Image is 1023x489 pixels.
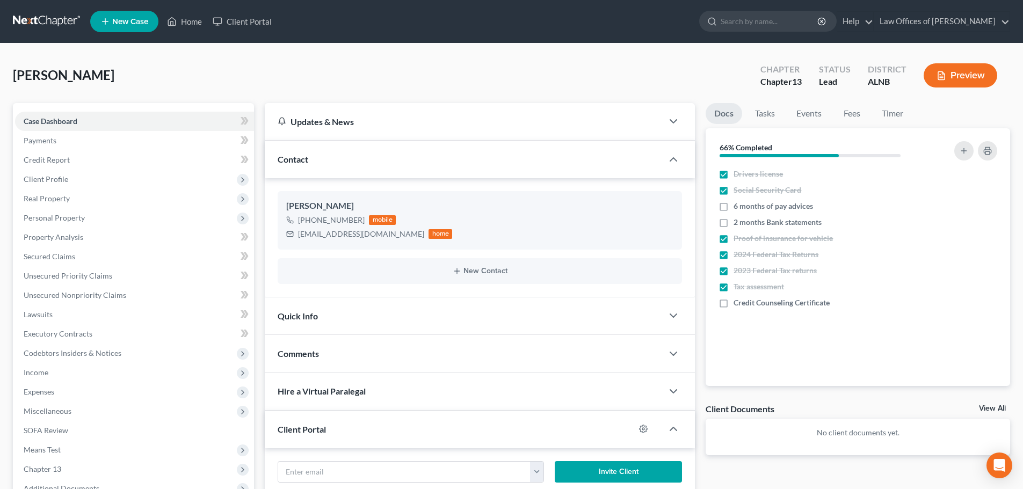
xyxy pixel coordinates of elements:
[15,131,254,150] a: Payments
[746,103,783,124] a: Tasks
[298,229,424,239] div: [EMAIL_ADDRESS][DOMAIN_NAME]
[734,217,822,228] span: 2 months Bank statements
[24,329,92,338] span: Executory Contracts
[15,112,254,131] a: Case Dashboard
[24,155,70,164] span: Credit Report
[837,12,873,31] a: Help
[278,348,319,359] span: Comments
[734,185,801,195] span: Social Security Card
[278,462,531,482] input: Enter email
[278,116,650,127] div: Updates & News
[760,63,802,76] div: Chapter
[819,76,851,88] div: Lead
[24,406,71,415] span: Miscellaneous
[555,461,683,483] button: Invite Client
[24,116,77,126] span: Case Dashboard
[24,213,85,222] span: Personal Property
[24,310,53,319] span: Lawsuits
[835,103,869,124] a: Fees
[734,297,830,308] span: Credit Counseling Certificate
[706,103,742,124] a: Docs
[720,143,772,152] strong: 66% Completed
[734,281,784,292] span: Tax assessment
[15,266,254,286] a: Unsecured Priority Claims
[979,405,1006,412] a: View All
[734,265,817,276] span: 2023 Federal Tax returns
[207,12,277,31] a: Client Portal
[15,421,254,440] a: SOFA Review
[278,154,308,164] span: Contact
[298,215,365,225] div: [PHONE_NUMBER]
[734,233,833,244] span: Proof of insurance for vehicle
[112,18,148,26] span: New Case
[15,247,254,266] a: Secured Claims
[24,136,56,145] span: Payments
[721,11,819,31] input: Search by name...
[792,76,802,86] span: 13
[162,12,207,31] a: Home
[15,150,254,170] a: Credit Report
[874,12,1010,31] a: Law Offices of [PERSON_NAME]
[24,445,61,454] span: Means Test
[286,200,673,213] div: [PERSON_NAME]
[24,290,126,300] span: Unsecured Nonpriority Claims
[734,169,783,179] span: Drivers license
[788,103,830,124] a: Events
[15,286,254,305] a: Unsecured Nonpriority Claims
[734,249,818,260] span: 2024 Federal Tax Returns
[24,348,121,357] span: Codebtors Insiders & Notices
[24,252,75,261] span: Secured Claims
[868,76,906,88] div: ALNB
[986,452,1012,478] div: Open Intercom Messenger
[429,229,452,239] div: home
[714,427,1002,438] p: No client documents yet.
[278,424,326,434] span: Client Portal
[760,76,802,88] div: Chapter
[278,311,318,321] span: Quick Info
[286,267,673,275] button: New Contact
[278,386,366,396] span: Hire a Virtual Paralegal
[924,63,997,87] button: Preview
[24,232,83,242] span: Property Analysis
[369,215,396,225] div: mobile
[15,305,254,324] a: Lawsuits
[24,426,68,435] span: SOFA Review
[706,403,774,414] div: Client Documents
[734,201,813,211] span: 6 months of pay advices
[24,194,70,203] span: Real Property
[819,63,851,76] div: Status
[24,174,68,184] span: Client Profile
[24,368,48,377] span: Income
[15,324,254,344] a: Executory Contracts
[15,228,254,247] a: Property Analysis
[13,67,114,83] span: [PERSON_NAME]
[24,387,54,396] span: Expenses
[24,464,61,473] span: Chapter 13
[873,103,912,124] a: Timer
[24,271,112,280] span: Unsecured Priority Claims
[868,63,906,76] div: District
